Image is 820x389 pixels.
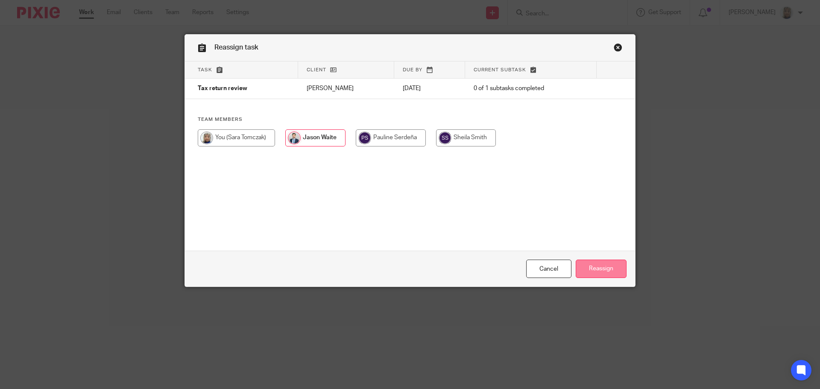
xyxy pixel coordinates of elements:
span: Current subtask [474,67,526,72]
td: 0 of 1 subtasks completed [465,79,597,99]
a: Close this dialog window [526,260,571,278]
span: Reassign task [214,44,258,51]
span: Task [198,67,212,72]
input: Reassign [576,260,627,278]
span: Tax return review [198,86,247,92]
a: Close this dialog window [614,43,622,55]
p: [PERSON_NAME] [307,84,386,93]
span: Client [307,67,326,72]
span: Due by [403,67,422,72]
h4: Team members [198,116,622,123]
p: [DATE] [403,84,456,93]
